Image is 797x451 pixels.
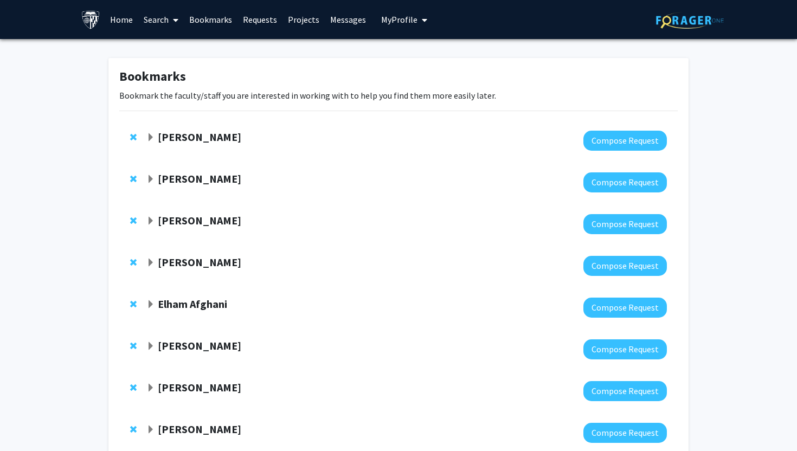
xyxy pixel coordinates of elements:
a: Requests [237,1,282,38]
span: Expand Utthara Nayar Bookmark [146,259,155,267]
a: Messages [325,1,371,38]
span: Remove Elia Duh from bookmarks [130,175,137,183]
button: Compose Request to Utthara Nayar [583,256,667,276]
span: Expand Kristine Glunde Bookmark [146,426,155,434]
h1: Bookmarks [119,69,678,85]
span: Expand Shawn Lupold Bookmark [146,342,155,351]
span: Remove Utthara Nayar from bookmarks [130,258,137,267]
button: Compose Request to Elia Duh [583,172,667,192]
button: Compose Request to Shawn Lupold [583,339,667,359]
span: Expand Elia Duh Bookmark [146,175,155,184]
span: Remove Shawn Lupold from bookmarks [130,342,137,350]
img: Johns Hopkins University Logo [81,10,100,29]
strong: [PERSON_NAME] [158,339,241,352]
strong: [PERSON_NAME] [158,422,241,436]
span: Remove Tian-Li Wang from bookmarks [130,383,137,392]
iframe: Chat [8,402,46,443]
a: Bookmarks [184,1,237,38]
span: My Profile [381,14,417,25]
button: Compose Request to Tian-Li Wang [583,381,667,401]
strong: [PERSON_NAME] [158,255,241,269]
span: Expand Amir Kashani Bookmark [146,133,155,142]
button: Compose Request to Elham Afghani [583,298,667,318]
strong: Elham Afghani [158,297,227,311]
span: Remove Amir Kashani from bookmarks [130,133,137,141]
button: Compose Request to Amir Kashani [583,131,667,151]
p: Bookmark the faculty/staff you are interested in working with to help you find them more easily l... [119,89,678,102]
strong: [PERSON_NAME] [158,381,241,394]
strong: [PERSON_NAME] [158,130,241,144]
button: Compose Request to David Sidransky [583,214,667,234]
span: Remove Elham Afghani from bookmarks [130,300,137,308]
a: Home [105,1,138,38]
span: Expand Tian-Li Wang Bookmark [146,384,155,392]
a: Search [138,1,184,38]
img: ForagerOne Logo [656,12,724,29]
span: Expand David Sidransky Bookmark [146,217,155,225]
span: Expand Elham Afghani Bookmark [146,300,155,309]
button: Compose Request to Kristine Glunde [583,423,667,443]
strong: [PERSON_NAME] [158,214,241,227]
a: Projects [282,1,325,38]
span: Remove Kristine Glunde from bookmarks [130,425,137,434]
span: Remove David Sidransky from bookmarks [130,216,137,225]
strong: [PERSON_NAME] [158,172,241,185]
